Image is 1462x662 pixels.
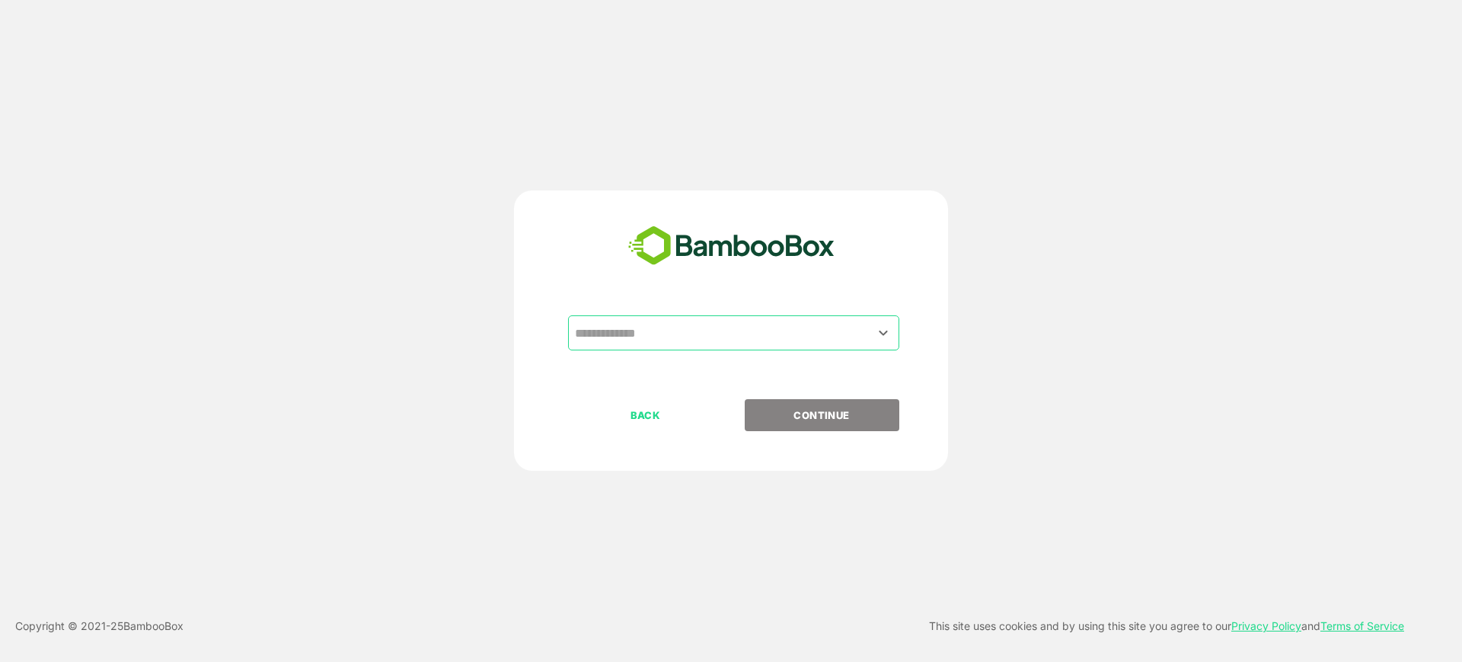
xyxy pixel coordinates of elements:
button: Open [873,322,894,343]
button: CONTINUE [745,399,899,431]
a: Privacy Policy [1231,619,1301,632]
p: Copyright © 2021- 25 BambooBox [15,617,184,635]
p: BACK [570,407,722,424]
button: BACK [568,399,723,431]
img: bamboobox [620,221,843,271]
p: CONTINUE [745,407,898,424]
a: Terms of Service [1320,619,1404,632]
p: This site uses cookies and by using this site you agree to our and [929,617,1404,635]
